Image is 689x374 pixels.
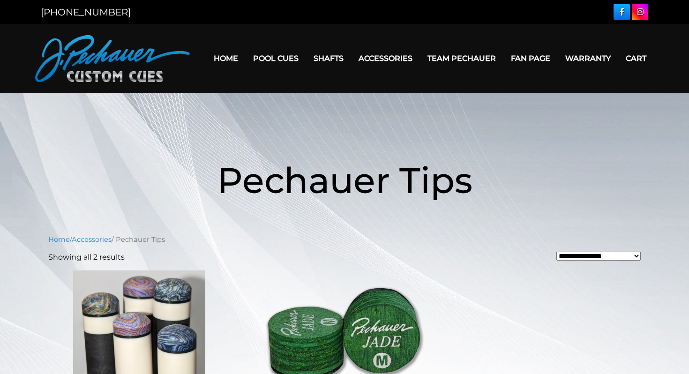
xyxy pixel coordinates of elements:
[618,46,654,70] a: Cart
[48,235,70,244] a: Home
[420,46,503,70] a: Team Pechauer
[206,46,246,70] a: Home
[48,234,641,245] nav: Breadcrumb
[306,46,351,70] a: Shafts
[351,46,420,70] a: Accessories
[246,46,306,70] a: Pool Cues
[217,158,472,202] span: Pechauer Tips
[503,46,558,70] a: Fan Page
[35,35,190,82] img: Pechauer Custom Cues
[48,252,125,263] p: Showing all 2 results
[72,235,112,244] a: Accessories
[41,7,131,18] a: [PHONE_NUMBER]
[556,252,641,261] select: Shop order
[558,46,618,70] a: Warranty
